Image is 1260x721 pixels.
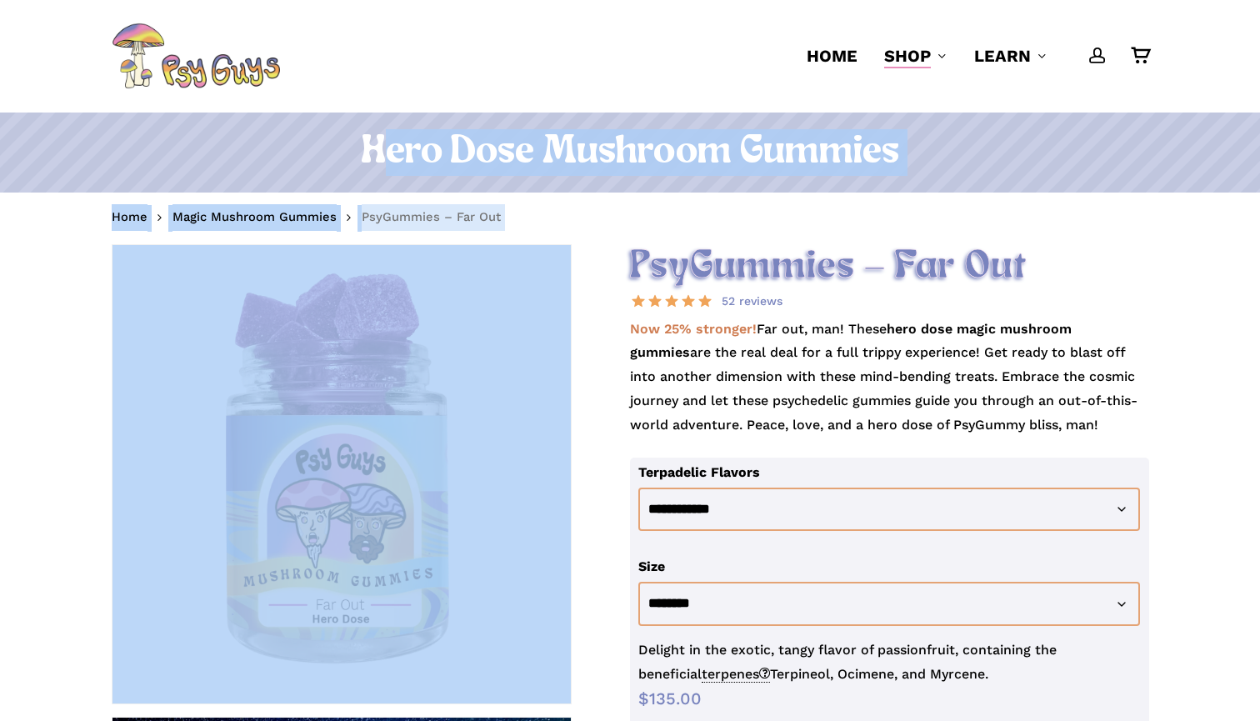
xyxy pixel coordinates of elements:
a: Learn [974,44,1047,68]
h1: Hero Dose Mushroom Gummies [112,129,1149,176]
a: Cart [1131,47,1149,65]
span: terpenes [702,666,770,683]
span: Home [807,46,857,66]
label: Terpadelic Flavors [638,464,760,480]
a: Home [112,208,147,225]
h2: PsyGummies – Far Out [630,244,1149,290]
img: PsyGuys [112,23,280,89]
span: Learn [974,46,1031,66]
p: Far out, man! These are the real deal for a full trippy experience! Get ready to blast off into a... [630,318,1149,458]
a: Magic Mushroom Gummies [172,208,337,225]
label: Size [638,558,665,574]
strong: Now 25% stronger! [630,321,757,337]
a: Home [807,44,857,68]
bdi: 135.00 [638,688,702,708]
span: $ [638,688,649,708]
p: Delight in the exotic, tangy flavor of passionfruit, containing the beneficial Terpineol, Ocimene... [638,638,1141,687]
a: Shop [884,44,947,68]
span: Shop [884,46,931,66]
span: PsyGummies – Far Out [362,209,501,224]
